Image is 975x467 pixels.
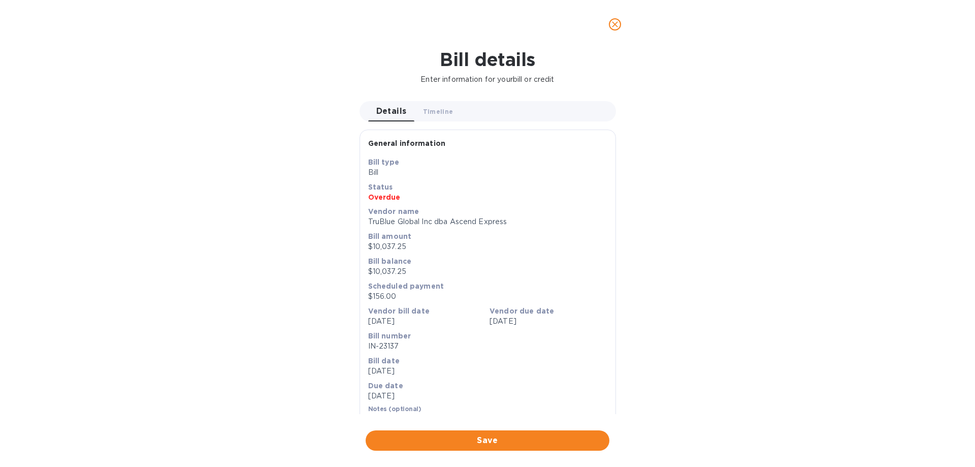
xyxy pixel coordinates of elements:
b: Vendor due date [490,307,554,315]
span: Timeline [423,106,453,117]
b: Vendor name [368,207,419,215]
p: $10,037.25 [368,266,607,277]
span: Save [374,434,601,447]
h1: Bill details [8,49,967,70]
p: [DATE] [368,366,607,377]
p: Enter information for your bill or credit [8,74,967,85]
p: Bill [368,167,607,178]
input: Enter notes [368,414,607,429]
p: IN-23137 [368,341,607,352]
button: Save [366,430,609,451]
button: close [603,12,627,37]
p: Overdue [368,192,607,202]
p: $156.00 [368,291,607,302]
b: General information [368,139,446,147]
b: Vendor bill date [368,307,430,315]
b: Bill type [368,158,399,166]
b: Bill date [368,357,400,365]
p: TruBlue Global Inc dba Ascend Express [368,216,607,227]
b: Bill number [368,332,411,340]
b: Due date [368,382,403,390]
p: [DATE] [368,391,607,401]
p: $10,037.25 [368,241,607,252]
p: [DATE] [490,316,607,327]
b: Bill amount [368,232,412,240]
b: Scheduled payment [368,282,444,290]
p: [DATE] [368,316,486,327]
label: Notes (optional) [368,407,421,413]
span: Details [376,104,407,118]
b: Status [368,183,393,191]
b: Bill balance [368,257,412,265]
